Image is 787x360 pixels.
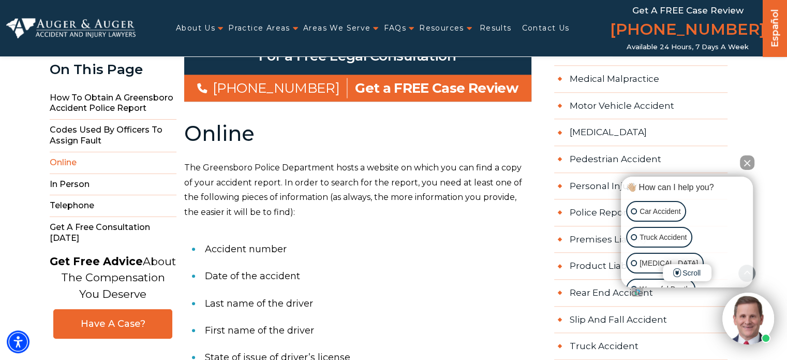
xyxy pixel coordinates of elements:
span: Available 24 Hours, 7 Days a Week [627,43,749,51]
b: Online [184,121,255,146]
a: Police Report [554,199,727,226]
a: Results [480,18,512,39]
a: Areas We Serve [303,18,371,39]
span: The Greensboro Police Department hosts a website on which you can find a copy of your accident re... [184,163,522,217]
span: Codes Used By Officers to Assign Fault [50,120,176,152]
a: [MEDICAL_DATA] [554,119,727,146]
span: First name of the driver [205,325,314,336]
span: In Person [50,174,176,196]
p: Car Accident [640,205,680,218]
img: Auger & Auger Accident and Injury Lawyers Logo [6,18,136,38]
span: Scroll [663,264,711,281]
span: Get a FREE Case Review [632,5,744,16]
a: Truck Accident [554,333,727,360]
span: Have A Case? [64,318,161,330]
a: Contact Us [522,18,569,39]
span: Telephone [50,195,176,217]
a: Slip And Fall Accident [554,307,727,334]
a: [PHONE_NUMBER] [610,18,765,43]
div: Accessibility Menu [7,330,29,353]
a: Personal Injury [554,173,727,200]
button: Close Intaker Chat Widget [740,155,754,170]
p: [MEDICAL_DATA] [640,257,698,270]
span: Get a Free Consultation [DATE] [50,217,176,249]
div: 👋🏼 How can I help you? [623,182,750,193]
a: [PHONE_NUMBER] [197,80,339,96]
a: Premises Liability [554,226,727,253]
span: How to Obtain a Greensboro Accident Police Report [50,88,176,120]
a: Resources [419,18,464,39]
a: About Us [176,18,215,39]
p: Wrongful Death [640,283,690,296]
a: Product Liability [554,253,727,280]
img: Intaker widget Avatar [722,293,774,344]
span: Get a FREE Case Review [355,80,518,96]
a: FAQs [383,18,406,39]
a: Have A Case? [53,309,172,339]
a: Rear End Accident [554,280,727,307]
span: Online [50,152,176,174]
a: Motor Vehicle Accident [554,93,727,120]
p: About The Compensation You Deserve [50,253,176,303]
span: Date of the accident [205,270,300,282]
span: Last name of the driver [205,298,313,309]
a: Open intaker chat [631,287,643,297]
p: Truck Accident [640,231,687,244]
div: On This Page [50,62,176,77]
span: Accident number [205,243,287,255]
a: Pedestrian Accident [554,146,727,173]
a: Medical Malpractice [554,66,727,93]
a: Practice Areas [228,18,290,39]
strong: Get Free Advice [50,255,143,268]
